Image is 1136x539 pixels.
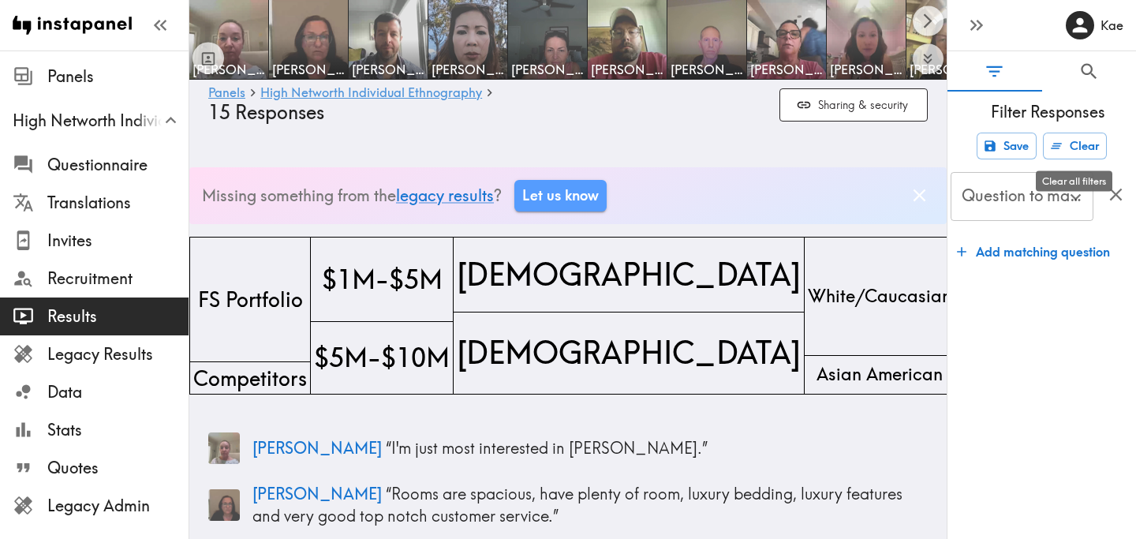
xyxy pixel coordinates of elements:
[202,185,502,207] p: Missing something from the ?
[208,489,240,521] img: Panelist thumbnail
[260,86,482,101] a: High Networth Individual Ethnography
[47,66,189,88] span: Panels
[252,484,382,503] span: [PERSON_NAME]
[272,61,345,78] span: [PERSON_NAME]
[192,61,265,78] span: [PERSON_NAME]
[830,61,902,78] span: [PERSON_NAME]
[190,361,310,395] span: Competitors
[208,432,240,464] img: Panelist thumbnail
[396,185,494,205] a: legacy results
[252,437,928,459] p: “ I'm just most interested in [PERSON_NAME]. ”
[977,133,1037,159] button: Save filters
[208,101,324,124] span: 15 Responses
[750,61,823,78] span: [PERSON_NAME]
[805,281,955,312] span: White/Caucasian
[195,282,306,316] span: FS Portfolio
[47,419,189,441] span: Stats
[779,88,928,122] button: Sharing & security
[47,192,189,214] span: Translations
[47,343,189,365] span: Legacy Results
[252,483,928,527] p: “ Rooms are spacious, have plenty of room, luxury bedding, luxury features and very good top notc...
[813,359,946,390] span: Asian American
[511,61,584,78] span: [PERSON_NAME]
[208,477,928,533] a: Panelist thumbnail[PERSON_NAME] “Rooms are spacious, have plenty of room, luxury bedding, luxury ...
[319,258,446,301] span: $1M-$5M
[311,336,453,379] span: $5M-$10M
[47,268,189,290] span: Recruitment
[1036,171,1112,192] div: Clear all filters
[47,457,189,479] span: Quotes
[960,101,1136,123] span: Filter Responses
[514,180,607,211] a: Let us know
[913,43,944,74] button: Expand to show all items
[252,438,382,458] span: [PERSON_NAME]
[905,181,934,210] button: Dismiss banner
[913,6,944,36] button: Scroll right
[432,61,504,78] span: [PERSON_NAME]
[47,381,189,403] span: Data
[47,230,189,252] span: Invites
[208,426,928,470] a: Panelist thumbnail[PERSON_NAME] “I'm just most interested in [PERSON_NAME].”
[208,86,245,101] a: Panels
[1078,61,1100,82] span: Search
[591,61,663,78] span: [PERSON_NAME]
[951,236,1116,268] button: Add matching question
[47,154,189,176] span: Questionnaire
[192,43,224,74] button: Toggle between responses and questions
[910,61,982,78] span: [PERSON_NAME]
[352,61,424,78] span: [PERSON_NAME]
[454,328,804,377] span: [DEMOGRAPHIC_DATA]
[47,495,189,517] span: Legacy Admin
[454,250,804,299] span: [DEMOGRAPHIC_DATA]
[47,305,189,328] span: Results
[1100,17,1123,34] h6: Kae
[13,110,189,132] span: High Networth Individual Ethnography
[947,51,1042,92] button: Filter Responses
[1043,133,1107,159] button: Clear all filters
[1063,185,1088,209] button: Open
[671,61,743,78] span: [PERSON_NAME]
